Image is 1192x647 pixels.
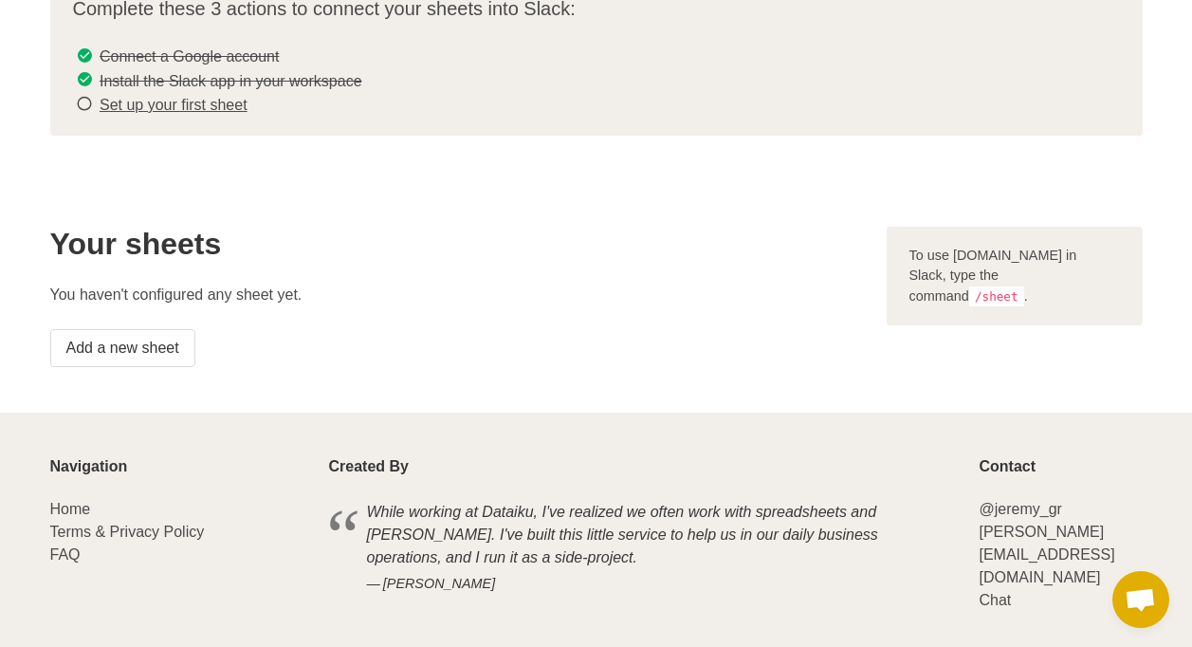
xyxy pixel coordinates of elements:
[329,458,957,475] p: Created By
[100,48,279,65] s: Connect a Google account
[1112,571,1169,628] a: Open chat
[887,227,1143,326] div: To use [DOMAIN_NAME] in Slack, type the command .
[979,592,1011,608] a: Chat
[329,498,957,598] blockquote: While working at Dataiku, I've realized we often work with spreadsheets and [PERSON_NAME]. I've b...
[367,574,919,595] cite: [PERSON_NAME]
[100,72,362,88] s: Install the Slack app in your workspace
[100,97,248,113] a: Set up your first sheet
[50,227,864,261] h2: Your sheets
[50,284,864,306] p: You haven't configured any sheet yet.
[50,501,91,517] a: Home
[979,524,1114,585] a: [PERSON_NAME][EMAIL_ADDRESS][DOMAIN_NAME]
[979,501,1061,517] a: @jeremy_gr
[979,458,1142,475] p: Contact
[50,524,205,540] a: Terms & Privacy Policy
[50,329,195,367] a: Add a new sheet
[50,458,306,475] p: Navigation
[50,546,81,563] a: FAQ
[969,287,1024,306] code: /sheet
